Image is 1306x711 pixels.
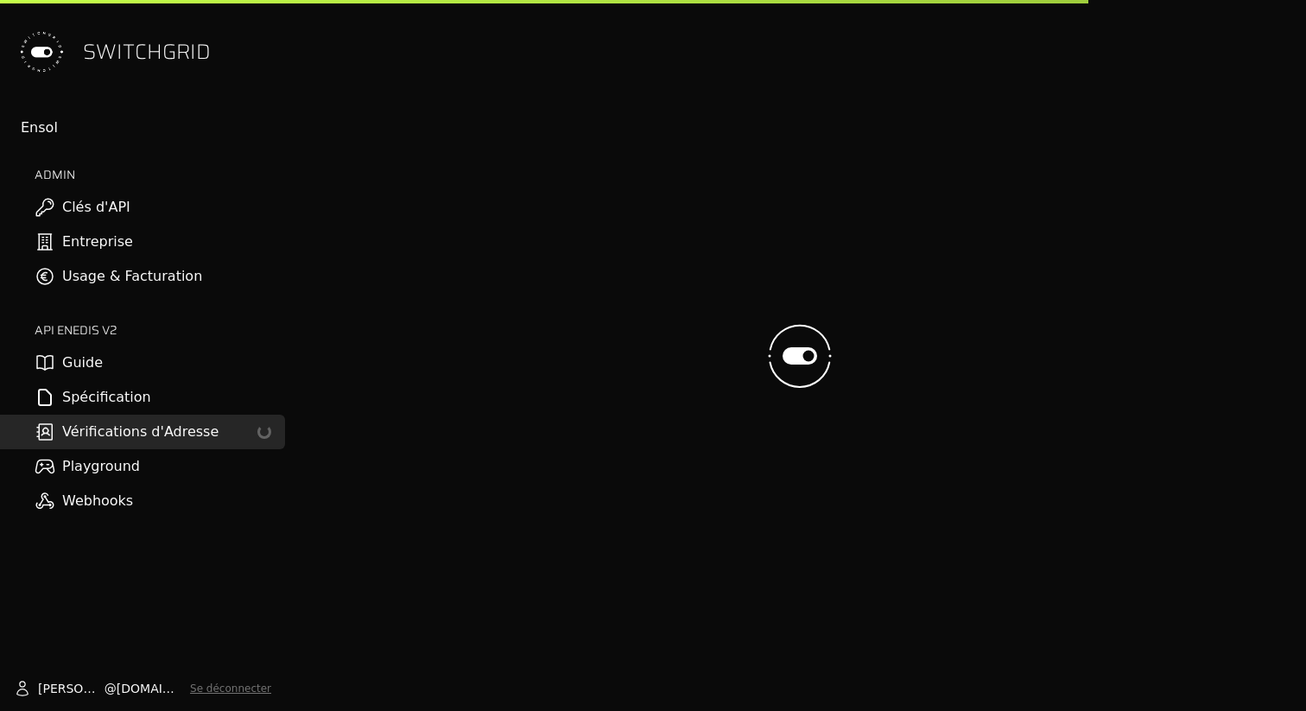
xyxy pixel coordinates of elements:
div: loading [257,425,271,439]
h2: API ENEDIS v2 [35,321,285,339]
span: SWITCHGRID [83,38,211,66]
span: [PERSON_NAME] [38,680,105,697]
span: [DOMAIN_NAME] [117,680,183,697]
button: Se déconnecter [190,682,271,695]
h2: ADMIN [35,166,285,183]
span: @ [105,680,117,697]
div: Ensol [21,117,285,138]
img: Switchgrid Logo [14,24,69,79]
